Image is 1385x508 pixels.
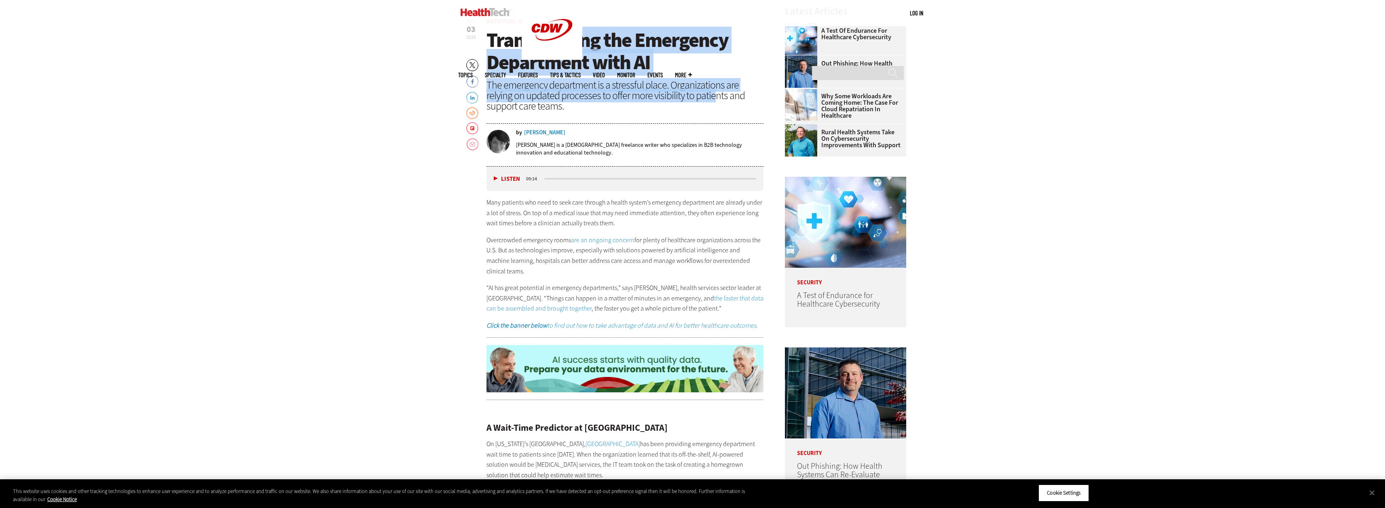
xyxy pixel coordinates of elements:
[785,124,817,157] img: Jim Roeder
[486,321,758,330] a: Click the banner belowto find out how to take advantage of data and AI for better healthcare outc...
[486,439,764,480] p: On [US_STATE]’s [GEOGRAPHIC_DATA], has been providing emergency department wait time to patients ...
[486,283,764,314] p: “AI has great potential in emergency departments,” says [PERSON_NAME], health services sector lea...
[550,72,581,78] a: Tips & Tactics
[785,438,906,456] p: Security
[785,124,821,131] a: Jim Roeder
[486,345,764,393] img: ht-dataandai-animated-2025-prepare-desktop
[518,72,538,78] a: Features
[47,496,77,503] a: More information about your privacy
[785,177,906,268] img: Healthcare cybersecurity
[516,130,522,135] span: by
[785,88,817,121] img: Electronic health records
[675,72,692,78] span: More
[486,235,764,276] p: Overcrowded emergency rooms for plenty of healthcare organizations across the U.S. But as technol...
[522,53,582,62] a: CDW
[486,80,764,111] div: The emergency department is a stressful place. Organizations are relying on updated processes to ...
[486,321,758,330] em: to find out how to take advantage of data and AI for better healthcare outcomes.
[524,130,565,135] a: [PERSON_NAME]
[785,347,906,438] img: Scott Currie
[586,440,640,448] a: [GEOGRAPHIC_DATA]
[458,72,473,78] span: Topics
[486,423,764,432] h2: A Wait-Time Predictor at [GEOGRAPHIC_DATA]
[486,167,764,191] div: media player
[486,321,547,330] strong: Click the banner below
[486,197,764,229] p: Many patients who need to seek care through a health system’s emergency department are already un...
[910,9,923,17] a: Log in
[525,175,543,182] div: duration
[785,93,901,119] a: Why Some Workloads Are Coming Home: The Case for Cloud Repatriation in Healthcare
[494,176,520,182] button: Listen
[1363,484,1381,502] button: Close
[785,268,906,286] p: Security
[797,290,880,309] a: A Test of Endurance for Healthcare Cybersecurity
[516,141,764,157] p: [PERSON_NAME] is a [DEMOGRAPHIC_DATA] freelance writer who specializes in B2B technology innovati...
[13,487,762,503] div: This website uses cookies and other tracking technologies to enhance user experience and to analy...
[593,72,605,78] a: Video
[647,72,663,78] a: Events
[785,129,901,148] a: Rural Health Systems Take On Cybersecurity Improvements with Support
[785,88,821,95] a: Electronic health records
[461,8,510,16] img: Home
[571,236,634,244] a: are an ongoing concern
[797,461,887,489] a: Out Phishing: How Health Systems Can Re-Evaluate Employee Security Training
[617,72,635,78] a: MonITor
[910,9,923,17] div: User menu
[1038,485,1089,502] button: Cookie Settings
[485,72,506,78] span: Specialty
[785,55,817,88] img: Scott Currie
